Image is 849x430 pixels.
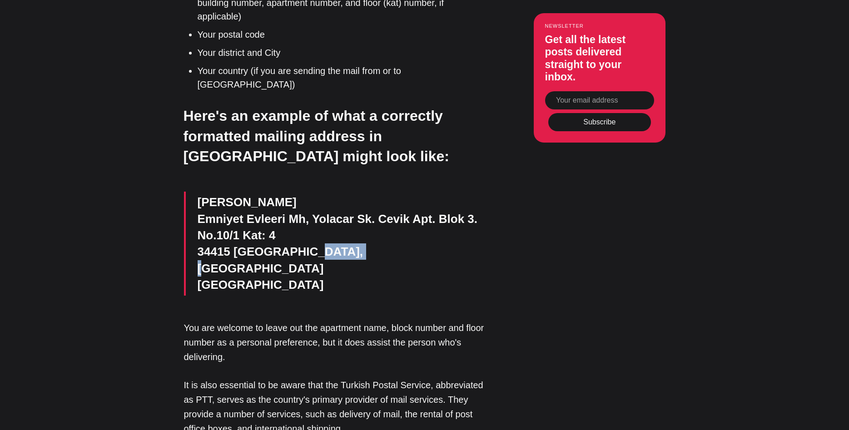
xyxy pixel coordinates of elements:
li: Your district and City [198,46,488,59]
h3: Here's an example of what a correctly formatted mailing address in [GEOGRAPHIC_DATA] might look l... [184,106,488,167]
li: Your country (if you are sending the mail from or to [GEOGRAPHIC_DATA]) [198,64,488,91]
small: Newsletter [545,23,654,28]
button: Subscribe [548,113,651,131]
p: [PERSON_NAME] Emniyet Evleeri Mh, Yolacar Sk. Cevik Apt. Blok 3. No.10/1 Kat: 4 34415 [GEOGRAPHIC... [198,194,488,293]
p: You are welcome to leave out the apartment name, block number and floor number as a personal pref... [184,321,488,364]
li: Your postal code [198,28,488,41]
h3: Get all the latest posts delivered straight to your inbox. [545,34,654,84]
input: Your email address [545,91,654,109]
